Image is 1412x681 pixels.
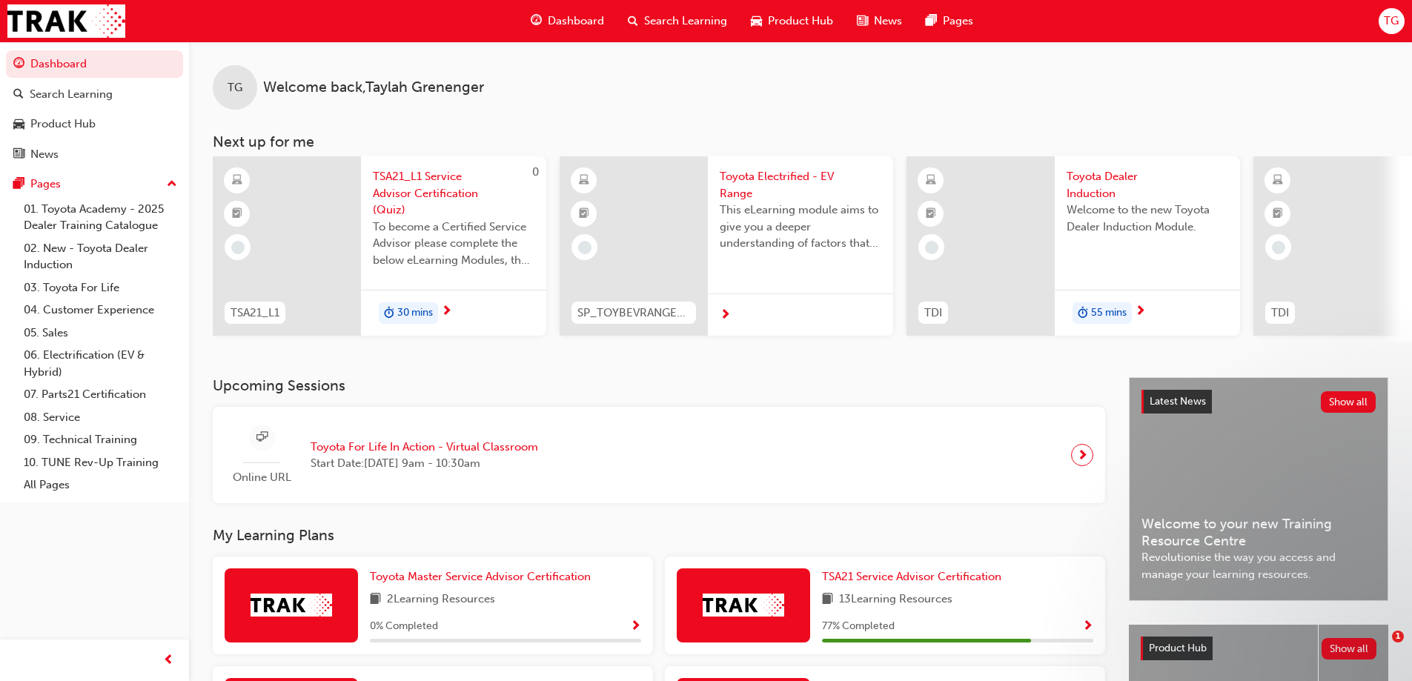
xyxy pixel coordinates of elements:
[1077,445,1088,465] span: next-icon
[370,568,597,585] a: Toyota Master Service Advisor Certification
[397,305,433,322] span: 30 mins
[630,620,641,634] span: Show Progress
[228,79,242,96] span: TG
[13,58,24,71] span: guage-icon
[1135,305,1146,319] span: next-icon
[18,237,183,276] a: 02. New - Toyota Dealer Induction
[822,618,895,635] span: 77 % Completed
[13,88,24,102] span: search-icon
[30,86,113,103] div: Search Learning
[560,156,893,336] a: SP_TOYBEVRANGE_ELToyota Electrified - EV RangeThis eLearning module aims to give you a deeper und...
[751,12,762,30] span: car-icon
[225,469,299,486] span: Online URL
[6,170,183,198] button: Pages
[578,241,591,254] span: learningRecordVerb_NONE-icon
[370,591,381,609] span: book-icon
[1149,642,1207,654] span: Product Hub
[1082,617,1093,636] button: Show Progress
[7,4,125,38] img: Trak
[943,13,973,30] span: Pages
[1321,391,1376,413] button: Show all
[18,198,183,237] a: 01. Toyota Academy - 2025 Dealer Training Catalogue
[1392,631,1404,642] span: 1
[1091,305,1127,322] span: 55 mins
[30,116,96,133] div: Product Hub
[225,419,1093,492] a: Online URLToyota For Life In Action - Virtual ClassroomStart Date:[DATE] 9am - 10:30am
[577,305,690,322] span: SP_TOYBEVRANGE_EL
[739,6,845,36] a: car-iconProduct Hub
[18,474,183,496] a: All Pages
[720,309,731,322] span: next-icon
[839,591,952,609] span: 13 Learning Resources
[232,171,242,190] span: learningResourceType_ELEARNING-icon
[1273,205,1283,224] span: booktick-icon
[906,156,1240,336] a: TDIToyota Dealer InductionWelcome to the new Toyota Dealer Induction Module.duration-icon55 mins
[579,205,589,224] span: booktick-icon
[857,12,868,30] span: news-icon
[644,13,727,30] span: Search Learning
[18,322,183,345] a: 05. Sales
[926,205,936,224] span: booktick-icon
[18,451,183,474] a: 10. TUNE Rev-Up Training
[18,406,183,429] a: 08. Service
[1272,241,1285,254] span: learningRecordVerb_NONE-icon
[1129,377,1388,601] a: Latest NewsShow allWelcome to your new Training Resource CentreRevolutionise the way you access a...
[630,617,641,636] button: Show Progress
[1384,13,1399,30] span: TG
[213,377,1105,394] h3: Upcoming Sessions
[1150,395,1206,408] span: Latest News
[845,6,914,36] a: news-iconNews
[1082,620,1093,634] span: Show Progress
[1362,631,1397,666] iframe: Intercom live chat
[373,219,534,269] span: To become a Certified Service Advisor please complete the below eLearning Modules, the Service Ad...
[30,176,61,193] div: Pages
[926,171,936,190] span: learningResourceType_ELEARNING-icon
[18,383,183,406] a: 07. Parts21 Certification
[548,13,604,30] span: Dashboard
[232,205,242,224] span: booktick-icon
[768,13,833,30] span: Product Hub
[720,168,881,202] span: Toyota Electrified - EV Range
[925,241,938,254] span: learningRecordVerb_NONE-icon
[1273,171,1283,190] span: learningResourceType_ELEARNING-icon
[822,570,1001,583] span: TSA21 Service Advisor Certification
[373,168,534,219] span: TSA21_L1 Service Advisor Certification (Quiz)
[213,156,546,336] a: 0TSA21_L1TSA21_L1 Service Advisor Certification (Quiz)To become a Certified Service Advisor pleas...
[18,299,183,322] a: 04. Customer Experience
[703,594,784,617] img: Trak
[251,594,332,617] img: Trak
[1379,8,1405,34] button: TG
[6,47,183,170] button: DashboardSearch LearningProduct HubNews
[579,171,589,190] span: learningResourceType_ELEARNING-icon
[370,618,438,635] span: 0 % Completed
[231,305,279,322] span: TSA21_L1
[370,570,591,583] span: Toyota Master Service Advisor Certification
[1078,304,1088,323] span: duration-icon
[531,12,542,30] span: guage-icon
[18,276,183,299] a: 03. Toyota For Life
[6,141,183,168] a: News
[231,241,245,254] span: learningRecordVerb_NONE-icon
[6,81,183,108] a: Search Learning
[18,344,183,383] a: 06. Electrification (EV & Hybrid)
[384,304,394,323] span: duration-icon
[263,79,484,96] span: Welcome back , Taylah Grenenger
[441,305,452,319] span: next-icon
[926,12,937,30] span: pages-icon
[1271,305,1289,322] span: TDI
[1322,638,1377,660] button: Show all
[519,6,616,36] a: guage-iconDashboard
[13,148,24,162] span: news-icon
[311,439,538,456] span: Toyota For Life In Action - Virtual Classroom
[6,110,183,138] a: Product Hub
[6,50,183,78] a: Dashboard
[13,178,24,191] span: pages-icon
[1141,390,1376,413] a: Latest NewsShow all
[822,568,1007,585] a: TSA21 Service Advisor Certification
[616,6,739,36] a: search-iconSearch Learning
[1141,516,1376,549] span: Welcome to your new Training Resource Centre
[256,428,268,447] span: sessionType_ONLINE_URL-icon
[18,428,183,451] a: 09. Technical Training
